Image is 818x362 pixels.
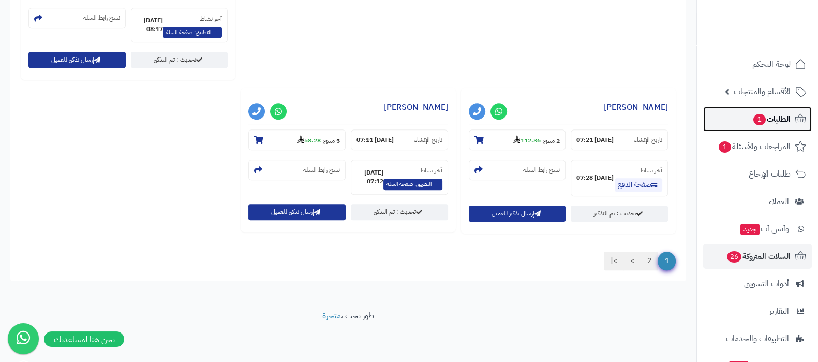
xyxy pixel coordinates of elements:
a: التقارير [703,299,812,324]
small: آخر نشاط [640,166,662,175]
section: نسخ رابط السلة [28,8,126,28]
span: التطبيقات والخدمات [726,331,789,346]
section: نسخ رابط السلة [469,160,566,180]
small: تاريخ الإنشاء [414,136,442,144]
strong: 5 منتج [323,136,340,145]
a: تحديث : تم التذكير [571,206,668,222]
button: إرسال تذكير للعميل [248,204,346,220]
a: [PERSON_NAME] [604,101,668,113]
strong: 58.28 [297,136,321,145]
small: - [297,135,340,146]
a: السلات المتروكة26 [703,244,812,269]
section: 5 منتج-58.28 [248,129,346,150]
a: صفحة الدفع [615,178,662,192]
button: إرسال تذكير للعميل [469,206,566,222]
a: > [623,252,641,270]
span: التطبيق: صفحة السلة [163,27,222,38]
span: 1 [753,113,766,126]
span: 26 [726,251,742,263]
small: آخر نشاط [200,14,222,23]
span: وآتس آب [739,222,789,236]
small: نسخ رابط السلة [303,166,340,175]
span: أدوات التسويق [744,277,789,291]
a: العملاء [703,189,812,214]
a: تحديث : تم التذكير [131,52,228,68]
span: العملاء [769,194,789,209]
a: أدوات التسويق [703,271,812,296]
small: نسخ رابط السلة [83,13,120,22]
a: التطبيقات والخدمات [703,326,812,351]
strong: [DATE] 07:12 [356,168,383,186]
a: لوحة التحكم [703,52,812,77]
strong: 112.36 [513,136,541,145]
strong: [DATE] 07:11 [356,136,394,144]
button: إرسال تذكير للعميل [28,52,126,68]
strong: [DATE] 07:21 [576,136,614,144]
a: الطلبات1 [703,107,812,132]
span: الطلبات [752,112,791,126]
span: التطبيق: صفحة السلة [383,179,442,190]
a: متجرة [322,310,341,322]
a: 2 [641,252,658,270]
img: logo-2.png [748,11,808,33]
span: 1 [718,141,732,153]
span: السلات المتروكة [726,249,791,264]
section: نسخ رابط السلة [248,160,346,180]
small: نسخ رابط السلة [523,166,560,175]
span: الأقسام والمنتجات [734,84,791,99]
a: [PERSON_NAME] [384,101,448,113]
a: تحديث : تم التذكير [351,204,448,220]
a: وآتس آبجديد [703,216,812,241]
a: المراجعات والأسئلة1 [703,134,812,159]
strong: [DATE] 07:28 [576,173,614,182]
span: المراجعات والأسئلة [718,139,791,154]
small: آخر نشاط [420,166,442,175]
small: تاريخ الإنشاء [634,136,662,144]
strong: [DATE] 08:17 [137,16,163,34]
strong: 2 منتج [543,136,560,145]
section: 2 منتج-112.36 [469,129,566,150]
a: >| [604,252,624,270]
a: طلبات الإرجاع [703,162,812,186]
span: 1 [658,252,676,270]
span: التقارير [769,304,789,318]
span: لوحة التحكم [752,57,791,71]
small: - [513,135,560,146]
span: طلبات الإرجاع [749,167,791,181]
span: جديد [740,224,760,235]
